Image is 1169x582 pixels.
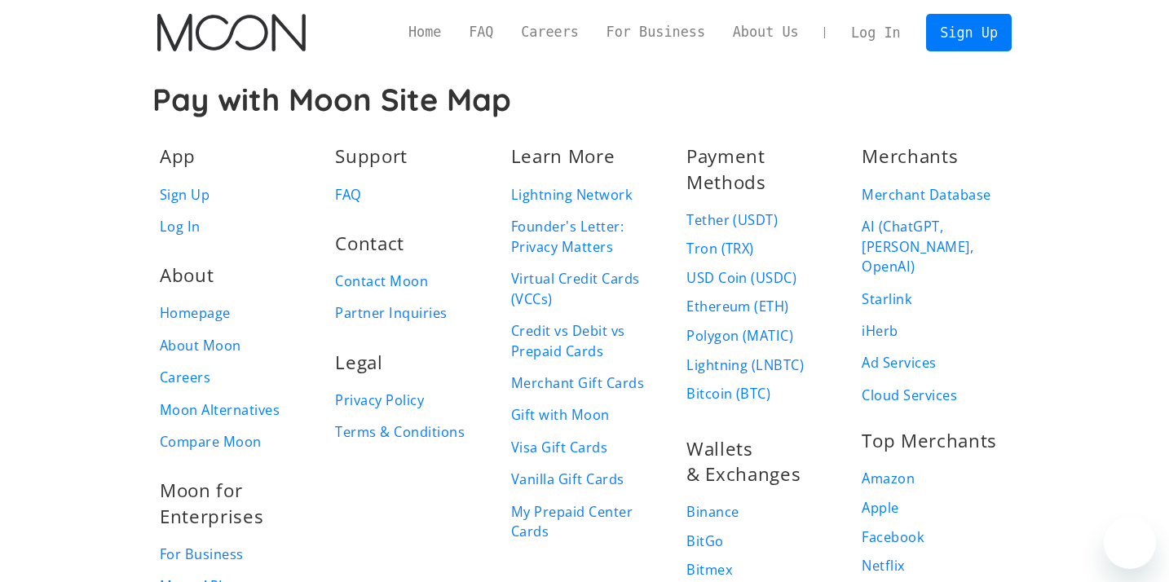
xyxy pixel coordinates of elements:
[511,438,607,458] a: Visa Gift Cards
[686,436,834,487] h2: Wallets & Exchanges
[837,15,914,51] a: Log In
[686,532,723,550] a: BitGo
[511,470,624,490] a: Vanilla Gift Cards
[862,428,997,453] h2: Top Merchants
[686,211,778,229] a: Tether (USDT)
[157,14,305,51] img: Moon Logo
[160,400,280,421] a: Moon Alternatives
[862,499,898,517] a: Apple
[686,240,754,258] a: Tron (TRX)
[593,22,719,42] a: For Business
[686,385,770,403] a: Bitcoin (BTC)
[686,561,733,579] a: Bitmex
[686,269,796,287] a: USD Coin (USDC)
[511,269,659,309] a: Virtual Credit Cards (VCCs)
[157,14,305,51] a: home
[862,557,905,575] a: Netflix
[862,470,915,487] a: Amazon
[862,217,1009,277] a: AI (ChatGPT, [PERSON_NAME], OpenAI)
[335,422,465,443] a: Terms & Conditions
[719,22,813,42] a: About Us
[395,22,455,42] a: Home
[511,502,659,542] a: My Prepaid Center Cards
[686,298,789,315] a: Ethereum (ETH)
[511,185,633,205] a: Lightning Network
[152,82,1017,117] h1: Pay with Moon Site Map
[160,478,307,529] h2: Moon for Enterprises
[686,143,834,195] h2: Payment Methods
[862,353,936,373] a: Ad Services
[926,14,1011,51] a: Sign Up
[160,143,196,169] h2: App
[335,350,382,375] h2: Legal
[511,405,610,425] a: Gift with Moon
[160,262,214,288] h2: About
[160,432,262,452] a: Compare Moon
[686,503,739,521] a: Binance
[686,356,804,374] a: Lightning (LNBTC)
[160,336,241,356] a: About Moon
[335,390,424,411] a: Privacy Policy
[160,185,210,205] a: Sign Up
[335,143,408,169] h2: Support
[511,321,659,361] a: Credit vs Debit vs Prepaid Cards
[160,303,231,324] a: Homepage
[862,528,924,546] a: Facebook
[862,143,958,169] h2: Merchants
[335,231,404,256] h2: Contact
[686,327,793,345] a: Polygon (MATIC)
[455,22,507,42] a: FAQ
[1104,517,1156,569] iframe: Button to launch messaging window
[862,386,957,406] a: Cloud Services
[507,22,592,42] a: Careers
[335,271,428,292] a: Contact Moon
[160,545,244,565] a: For Business
[511,373,644,394] a: Merchant Gift Cards
[862,321,898,342] a: iHerb
[862,185,990,205] a: Merchant Database
[335,303,447,324] a: Partner Inquiries
[511,217,659,257] a: Founder's Letter: Privacy Matters
[511,143,615,169] h2: Learn More
[160,217,201,237] a: Log In
[862,289,912,310] a: Starlink
[335,185,361,205] a: FAQ
[160,368,210,388] a: Careers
